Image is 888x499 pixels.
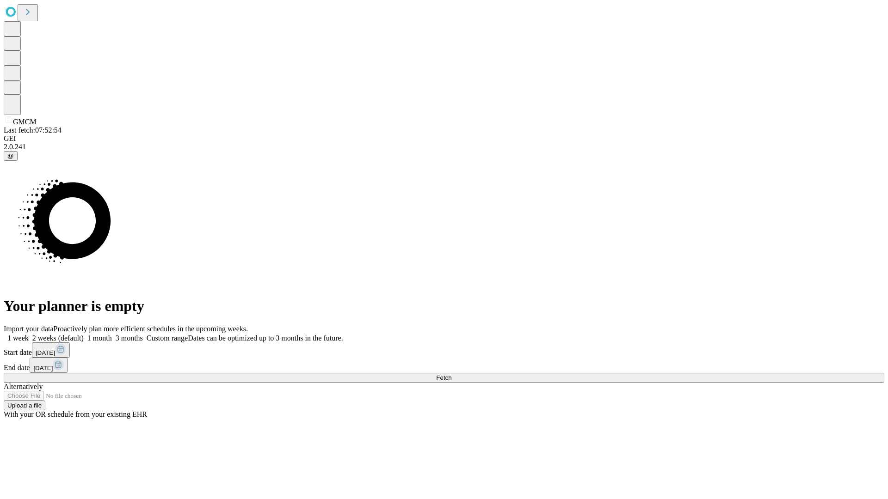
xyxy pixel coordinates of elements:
[4,373,884,383] button: Fetch
[4,325,54,333] span: Import your data
[33,365,53,371] span: [DATE]
[188,334,343,342] span: Dates can be optimized up to 3 months in the future.
[4,126,62,134] span: Last fetch: 07:52:54
[32,334,84,342] span: 2 weeks (default)
[116,334,143,342] span: 3 months
[4,410,147,418] span: With your OR schedule from your existing EHR
[36,349,55,356] span: [DATE]
[87,334,112,342] span: 1 month
[13,118,37,126] span: GMCM
[4,298,884,315] h1: Your planner is empty
[4,143,884,151] div: 2.0.241
[4,151,18,161] button: @
[4,401,45,410] button: Upload a file
[4,383,43,390] span: Alternatively
[436,374,451,381] span: Fetch
[7,152,14,159] span: @
[4,358,884,373] div: End date
[7,334,29,342] span: 1 week
[54,325,248,333] span: Proactively plan more efficient schedules in the upcoming weeks.
[32,342,70,358] button: [DATE]
[147,334,188,342] span: Custom range
[4,342,884,358] div: Start date
[4,134,884,143] div: GEI
[30,358,68,373] button: [DATE]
